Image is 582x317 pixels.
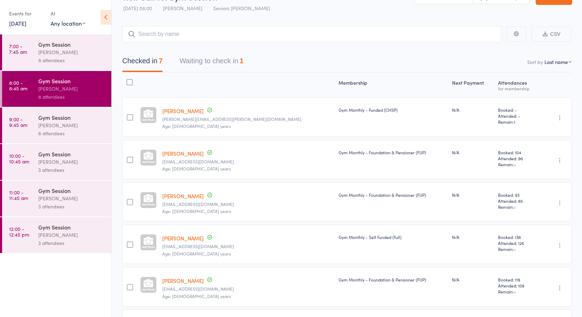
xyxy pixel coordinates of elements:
[339,192,446,198] div: Gym Monthly - Foundation & Pensioner (FUP)
[452,149,492,155] div: N/A
[162,251,231,257] span: Age: [DEMOGRAPHIC_DATA] years
[531,27,571,42] button: CSV
[498,107,537,113] span: Booked: -
[498,149,537,155] span: Booked: 104
[122,26,501,42] input: Search by name
[544,58,568,65] div: Last name
[498,113,537,119] span: Attended: -
[38,150,105,158] div: Gym Session
[498,119,537,125] span: Remain:
[514,204,516,210] span: -
[527,58,543,65] label: Sort by
[162,244,333,249] small: mag1298@hotmail.com
[38,223,105,231] div: Gym Session
[38,48,105,56] div: [PERSON_NAME]
[38,121,105,129] div: [PERSON_NAME]
[162,208,231,214] span: Age: [DEMOGRAPHIC_DATA] years
[240,57,243,65] div: 1
[2,181,111,216] a: 11:00 -11:45 amGym Session[PERSON_NAME]3 attendees
[38,56,105,64] div: 8 attendees
[9,189,28,201] time: 11:00 - 11:45 am
[452,192,492,198] div: N/A
[38,187,105,194] div: Gym Session
[162,166,231,172] span: Age: [DEMOGRAPHIC_DATA] years
[452,277,492,283] div: N/A
[336,76,449,94] div: Membership
[498,155,537,161] span: Attended: 96
[162,277,204,284] a: [PERSON_NAME]
[162,159,333,164] small: pae051@gmail.com
[38,202,105,211] div: 3 attendees
[159,57,163,65] div: 7
[162,107,204,115] a: [PERSON_NAME]
[9,226,29,237] time: 12:00 - 12:45 pm
[498,161,537,167] span: Remain:
[162,293,231,299] span: Age: [DEMOGRAPHIC_DATA] years
[179,53,243,72] button: Waiting to check in1
[495,76,540,94] div: Atten­dances
[514,119,515,125] span: 1
[9,19,26,27] a: [DATE]
[163,5,202,12] span: [PERSON_NAME]
[122,53,163,72] button: Checked in7
[514,161,516,167] span: -
[38,158,105,166] div: [PERSON_NAME]
[162,202,333,207] small: pete048@gmail.com
[51,19,85,27] div: Any location
[498,277,537,283] span: Booked: 119
[498,192,537,198] span: Booked: 93
[2,108,111,143] a: 9:00 -9:45 amGym Session[PERSON_NAME]6 attendees
[213,5,270,12] span: Seniors [PERSON_NAME]
[339,277,446,283] div: Gym Monthly - Foundation & Pensioner (FUP)
[9,8,44,19] div: Events for
[2,217,111,253] a: 12:00 -12:45 pmGym Session[PERSON_NAME]3 attendees
[498,240,537,246] span: Attended: 126
[38,231,105,239] div: [PERSON_NAME]
[339,149,446,155] div: Gym Monthly - Foundation & Pensioner (FUP)
[38,114,105,121] div: Gym Session
[162,117,333,122] small: roger.lesley@bigpond.com
[162,286,333,291] small: williamlegge571@gmail.com
[498,246,537,252] span: Remain:
[162,192,204,200] a: [PERSON_NAME]
[38,40,105,48] div: Gym Session
[514,246,516,252] span: -
[498,234,537,240] span: Booked: 138
[38,239,105,247] div: 3 attendees
[498,289,537,295] span: Remain:
[498,283,537,289] span: Attended: 109
[452,234,492,240] div: N/A
[162,150,204,157] a: [PERSON_NAME]
[38,166,105,174] div: 3 attendees
[514,289,516,295] span: -
[2,34,111,70] a: 7:00 -7:45 amGym Session[PERSON_NAME]8 attendees
[38,93,105,101] div: 8 attendees
[498,198,537,204] span: Attended: 85
[452,107,492,113] div: N/A
[2,144,111,180] a: 10:00 -10:45 amGym Session[PERSON_NAME]3 attendees
[498,204,537,210] span: Remain:
[123,5,152,12] span: [DATE] 08:00
[9,153,29,164] time: 10:00 - 10:45 am
[38,194,105,202] div: [PERSON_NAME]
[9,116,27,128] time: 9:00 - 9:45 am
[2,71,111,107] a: 8:00 -8:45 amGym Session[PERSON_NAME]8 attendees
[498,86,537,91] div: for membership
[38,85,105,93] div: [PERSON_NAME]
[38,129,105,137] div: 6 attendees
[162,234,204,242] a: [PERSON_NAME]
[449,76,495,94] div: Next Payment
[162,123,231,129] span: Age: [DEMOGRAPHIC_DATA] years
[339,234,446,240] div: Gym Monthly - Self Funded (Full)
[339,107,446,113] div: Gym Monthly - Funded (CHSP)
[9,43,27,54] time: 7:00 - 7:45 am
[38,77,105,85] div: Gym Session
[9,80,27,91] time: 8:00 - 8:45 am
[51,8,85,19] div: At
